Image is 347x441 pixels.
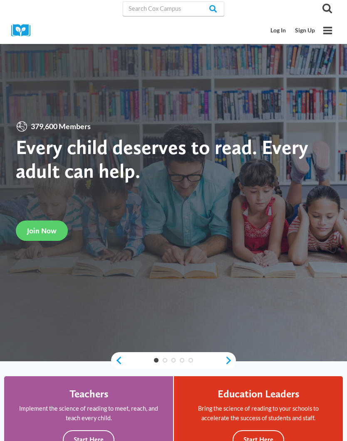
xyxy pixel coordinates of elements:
[320,22,336,39] button: Open menu
[15,404,162,423] p: Implement the science of reading to meet, reach, and teach every child.
[266,23,320,38] nav: Secondary Mobile Navigation
[185,404,332,423] p: Bring the science of reading to your schools to accelerate the success of students and staff.
[69,387,108,400] h4: Teachers
[111,352,236,369] div: content slider buttons
[123,1,224,16] input: Search Cox Campus
[180,358,184,363] a: 4
[266,23,291,38] a: Log In
[16,135,308,183] strong: Every child deserves to read. Every adult can help.
[28,120,94,132] span: 379,600 Members
[218,387,299,400] h4: Education Leaders
[154,358,159,363] a: 1
[27,226,57,235] span: Join Now
[188,358,193,363] a: 5
[111,356,122,365] a: previous
[16,220,68,241] a: Join Now
[290,23,320,38] a: Sign Up
[163,358,167,363] a: 2
[225,356,236,365] a: next
[171,358,176,363] a: 3
[11,24,36,37] img: Cox Campus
